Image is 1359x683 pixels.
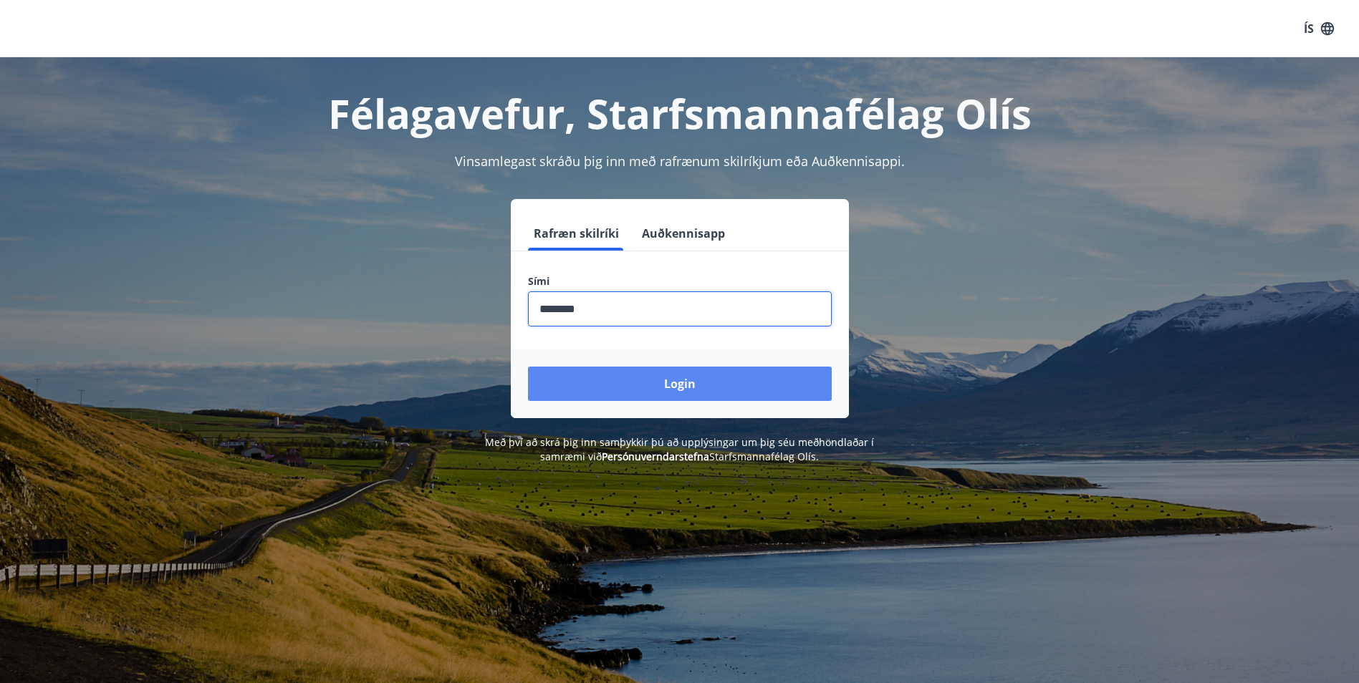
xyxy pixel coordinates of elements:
[455,152,905,170] span: Vinsamlegast skráðu þig inn með rafrænum skilríkjum eða Auðkennisappi.
[528,367,832,401] button: Login
[485,435,874,463] span: Með því að skrá þig inn samþykkir þú að upplýsingar um þig séu meðhöndlaðar í samræmi við Starfsm...
[1296,16,1342,42] button: ÍS
[181,86,1178,140] h1: Félagavefur, Starfsmannafélag Olís
[528,216,625,251] button: Rafræn skilríki
[602,450,709,463] a: Persónuverndarstefna
[528,274,832,289] label: Sími
[636,216,731,251] button: Auðkennisapp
